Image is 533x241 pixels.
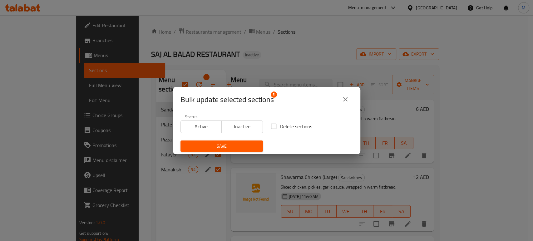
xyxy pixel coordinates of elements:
[221,120,263,133] button: Inactive
[185,142,258,150] span: Save
[338,92,353,107] button: close
[180,140,263,152] button: Save
[183,122,220,131] span: Active
[271,91,277,98] span: 5
[180,95,274,105] span: Selected section count
[180,120,222,133] button: Active
[280,123,312,130] span: Delete sections
[224,122,260,131] span: Inactive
